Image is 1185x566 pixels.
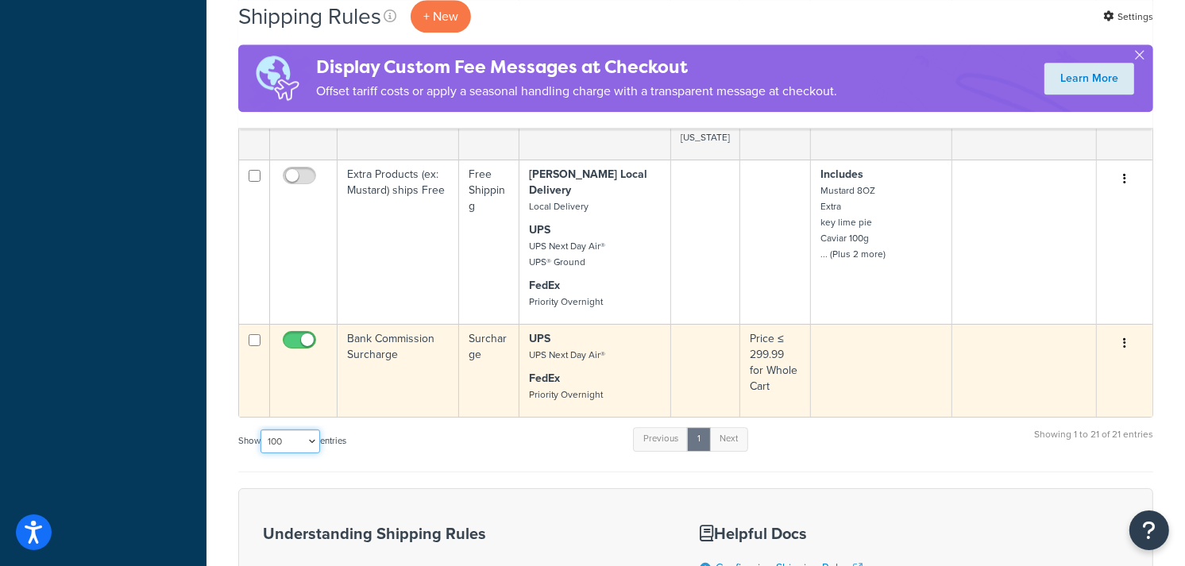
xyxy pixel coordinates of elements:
[529,221,550,238] strong: UPS
[820,183,886,261] small: Mustard 8OZ Extra key lime pie Caviar 100g ... (Plus 2 more)
[700,525,960,542] h3: Helpful Docs
[316,80,837,102] p: Offset tariff costs or apply a seasonal handling charge with a transparent message at checkout.
[1129,510,1169,550] button: Open Resource Center
[529,199,589,214] small: Local Delivery
[238,429,346,453] label: Show entries
[238,1,381,32] h1: Shipping Rules
[709,427,748,451] a: Next
[261,429,320,453] select: Showentries
[459,324,519,417] td: Surcharge
[820,166,863,183] strong: Includes
[529,370,560,387] strong: FedEx
[338,160,459,324] td: Extra Products (ex: Mustard) ships Free
[687,427,711,451] a: 1
[529,166,647,198] strong: [PERSON_NAME] Local Delivery
[1103,6,1153,28] a: Settings
[1034,425,1153,460] div: Showing 1 to 21 of 21 entries
[1044,63,1134,94] a: Learn More
[529,277,560,294] strong: FedEx
[529,239,605,269] small: UPS Next Day Air® UPS® Ground
[740,324,810,417] td: Price ≤ 299.99 for Whole Cart
[633,427,689,451] a: Previous
[316,54,837,80] h4: Display Custom Fee Messages at Checkout
[263,525,660,542] h3: Understanding Shipping Rules
[529,387,603,402] small: Priority Overnight
[459,160,519,324] td: Free Shipping
[529,330,550,347] strong: UPS
[529,295,603,309] small: Priority Overnight
[338,324,459,417] td: Bank Commission Surcharge
[238,44,316,112] img: duties-banner-06bc72dcb5fe05cb3f9472aba00be2ae8eb53ab6f0d8bb03d382ba314ac3c341.png
[529,348,605,362] small: UPS Next Day Air®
